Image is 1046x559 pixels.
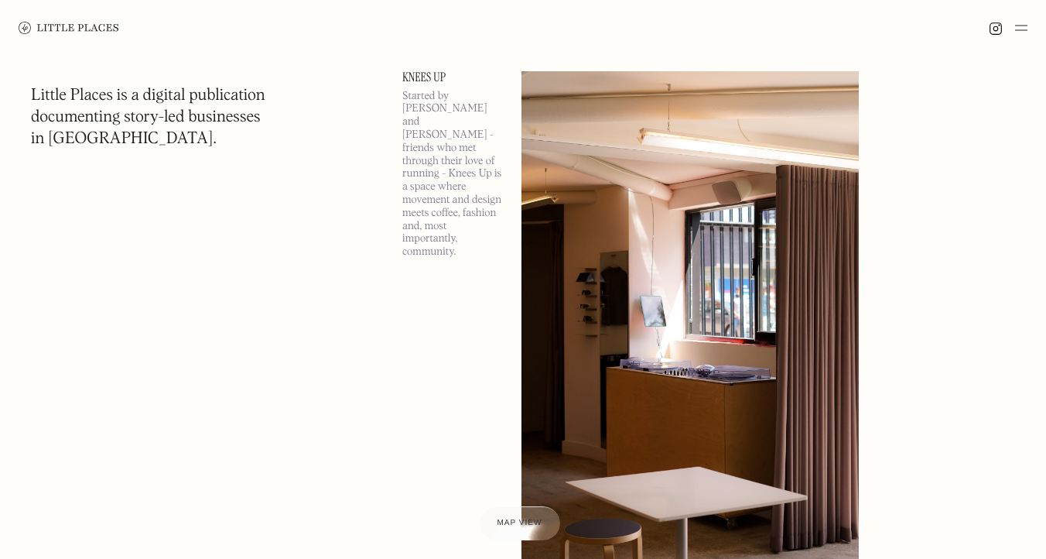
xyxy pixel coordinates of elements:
a: Knees Up [402,71,503,84]
h1: Little Places is a digital publication documenting story-led businesses in [GEOGRAPHIC_DATA]. [31,85,265,150]
p: Started by [PERSON_NAME] and [PERSON_NAME] - friends who met through their love of running - Knee... [402,90,503,259]
span: Map view [497,519,542,527]
img: Knees Up [521,71,859,559]
a: Map view [479,506,561,540]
